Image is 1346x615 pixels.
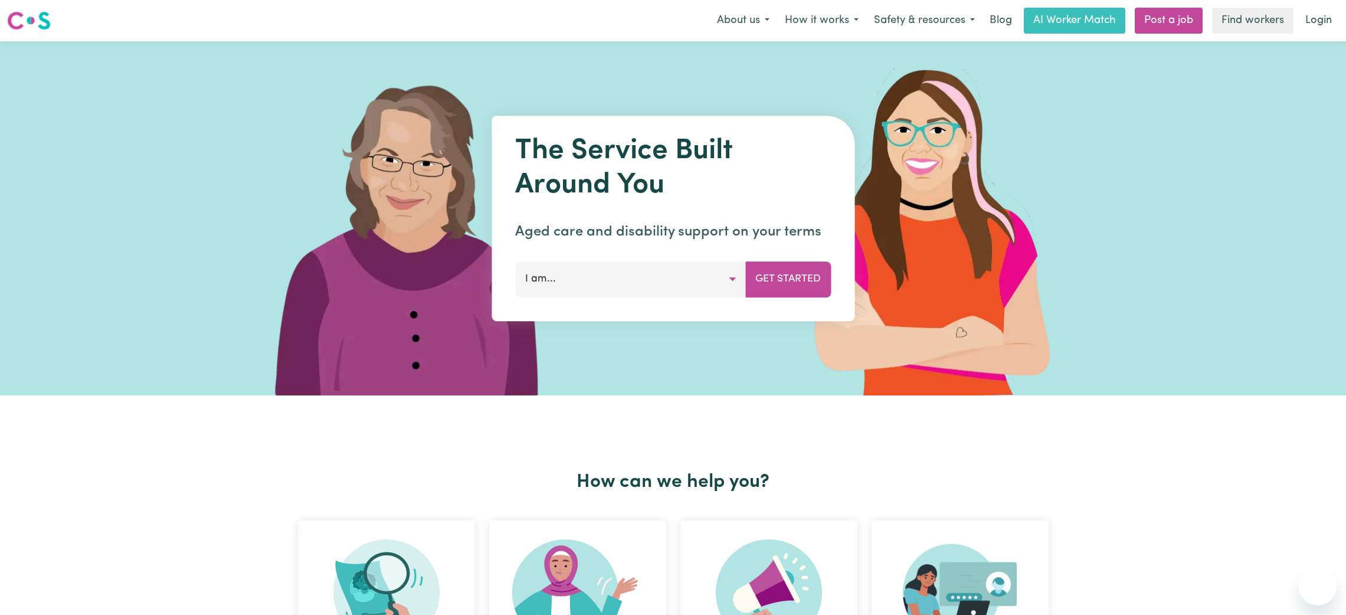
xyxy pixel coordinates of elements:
p: Aged care and disability support on your terms [515,221,831,243]
img: Careseekers logo [7,10,51,31]
button: About us [709,8,777,33]
a: Login [1298,8,1339,34]
a: Careseekers logo [7,7,51,34]
h1: The Service Built Around You [515,135,831,202]
a: Blog [983,8,1019,34]
a: Post a job [1135,8,1203,34]
button: Get Started [745,261,831,297]
button: How it works [777,8,866,33]
a: AI Worker Match [1024,8,1125,34]
button: I am... [515,261,746,297]
button: Safety & resources [866,8,983,33]
a: Find workers [1212,8,1293,34]
h2: How can we help you? [291,471,1056,493]
iframe: Button to launch messaging window, conversation in progress [1299,568,1337,606]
